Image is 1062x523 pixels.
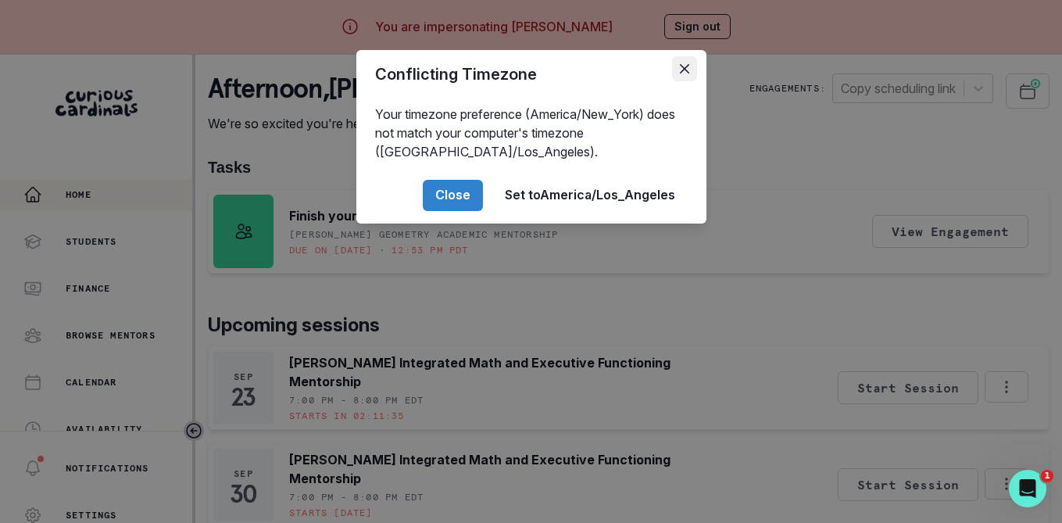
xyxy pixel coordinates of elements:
header: Conflicting Timezone [356,50,706,99]
div: Your timezone preference (America/New_York) does not match your computer's timezone ([GEOGRAPHIC_... [356,99,706,167]
iframe: Intercom live chat [1009,470,1046,507]
button: Set toAmerica/Los_Angeles [492,180,688,211]
button: Close [423,180,483,211]
span: 1 [1041,470,1053,482]
button: Close [672,56,697,81]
